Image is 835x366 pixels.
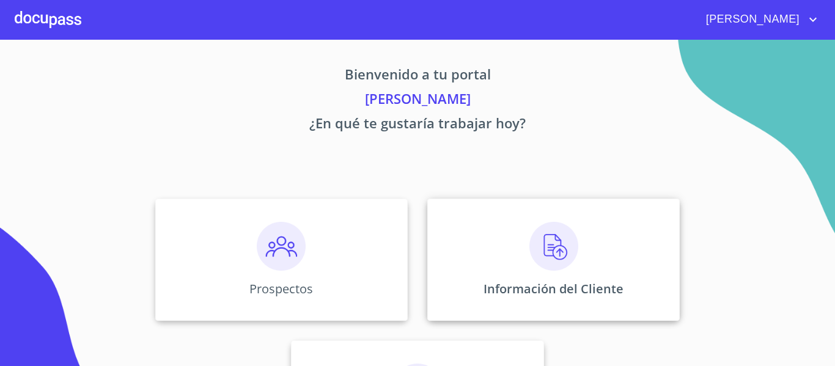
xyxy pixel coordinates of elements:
p: ¿En qué te gustaría trabajar hoy? [41,113,794,137]
button: account of current user [697,10,820,29]
p: [PERSON_NAME] [41,89,794,113]
p: Prospectos [249,280,313,297]
img: carga.png [529,222,578,271]
img: prospectos.png [257,222,306,271]
p: Bienvenido a tu portal [41,64,794,89]
span: [PERSON_NAME] [697,10,806,29]
p: Información del Cliente [484,280,623,297]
